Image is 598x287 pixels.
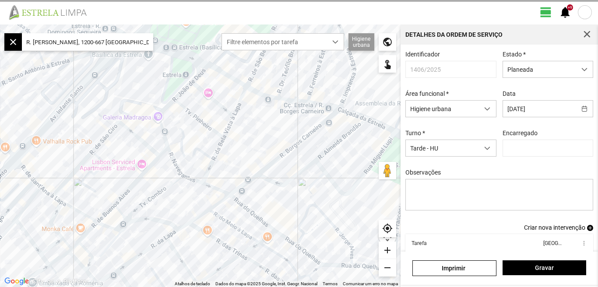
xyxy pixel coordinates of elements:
[348,33,374,51] div: Higiene urbana
[6,4,96,20] img: file
[379,55,396,73] div: touch_app
[323,281,338,286] a: Termos (abre num novo separador)
[412,240,427,246] div: Tarefa
[559,6,572,19] span: notifications
[215,281,317,286] span: Dados do mapa ©2025 Google, Inst. Geogr. Nacional
[503,90,516,97] label: Data
[503,61,576,77] span: Planeada
[222,34,327,50] span: Filtre elementos por tarefa
[175,281,210,287] button: Atalhos de teclado
[507,264,581,271] span: Gravar
[406,140,479,156] span: Tarde - HU
[412,260,496,276] a: Imprimir
[379,162,396,179] button: Arraste o Pegman para o mapa para abrir o Street View
[576,61,593,77] div: dropdown trigger
[503,260,586,275] button: Gravar
[2,276,31,287] img: Google
[405,90,449,97] label: Área funcional *
[405,31,503,38] div: Detalhes da Ordem de Serviço
[405,129,425,136] label: Turno *
[539,6,552,19] span: view_day
[503,51,526,58] label: Estado *
[2,276,31,287] a: Abrir esta área no Google Maps (abre uma nova janela)
[479,101,496,117] div: dropdown trigger
[543,240,561,246] div: [GEOGRAPHIC_DATA]
[379,220,396,237] div: my_location
[379,33,396,51] div: public
[379,241,396,259] div: add
[22,33,153,51] input: Pesquise por local
[405,51,440,58] label: Identificador
[327,34,344,50] div: dropdown trigger
[406,101,479,117] span: Higiene urbana
[580,240,587,247] span: more_vert
[479,140,496,156] div: dropdown trigger
[343,281,398,286] a: Comunicar um erro no mapa
[503,129,538,136] label: Encarregado
[405,169,441,176] label: Observações
[4,33,22,51] div: close
[567,4,573,10] div: +9
[379,259,396,276] div: remove
[587,225,593,231] span: add
[524,224,585,231] span: Criar nova intervenção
